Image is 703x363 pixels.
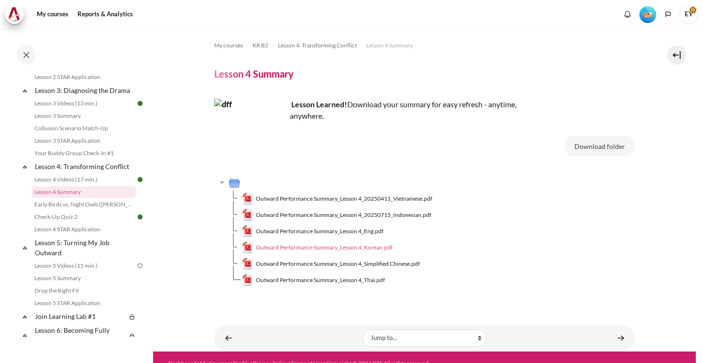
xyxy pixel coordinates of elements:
a: Collusion Scenario Match-Up [32,123,136,134]
a: Reports & Analytics [74,5,136,24]
a: Drop the Right Fit [32,285,136,296]
img: Outward Performance Summary_Lesson 4_20250411_Vietnamese.pdf [242,193,253,204]
p: Download your summary for easy refresh - anytime, anywhere. [214,99,549,122]
img: Level #2 [639,6,656,23]
nav: Navigation bar [214,38,635,53]
img: Outward Performance Summary_Lesson 4_20250715_Indonesian.pdf [242,209,253,221]
span: Collapse [20,243,30,252]
div: Show notification window with no new notifications [620,7,635,22]
img: Done [136,213,144,221]
a: Lesson 2 STAR Application [32,71,136,83]
img: Outward Performance Summary_Lesson 4_Simplified Chinese.pdf [242,258,253,270]
a: Outward Performance Summary_Lesson 4_Eng.pdfOutward Performance Summary_Lesson 4_Eng.pdf [242,226,384,237]
a: Outward Performance Summary_Lesson 4_20250715_Indonesian.pdfOutward Performance Summary_Lesson 4_... [242,209,432,221]
button: Download folder [564,136,635,156]
a: Join Learning Lab #1 [33,310,126,323]
a: Lesson 4 Summary [366,40,413,51]
a: Lesson 4 Summary [32,186,136,198]
section: Content [153,28,696,352]
h4: Lesson 4 Summary [214,68,294,80]
a: Outward Performance Summary_Lesson 4_20250411_Vietnamese.pdfOutward Performance Summary_Lesson 4_... [242,193,433,204]
button: Languages [661,7,675,22]
span: Outward Performance Summary_Lesson 4_Thai.pdf [256,276,385,284]
a: Architeck Architeck [5,5,29,24]
a: Early Birds vs. Night Owls ([PERSON_NAME]'s Story) [32,199,136,210]
a: Outward Performance Summary_Lesson 4_Korean.pdfOutward Performance Summary_Lesson 4_Korean.pdf [242,242,393,253]
span: Collapse [20,86,30,95]
a: Lesson 3: Diagnosing the Drama [33,84,136,97]
a: Lesson 4 STAR Application [32,224,136,235]
div: Level #2 [639,5,656,23]
span: My courses [214,41,243,50]
a: Lesson 3 STAR Application [32,135,136,147]
a: Lesson 3 Videos (13 min.) [32,98,136,109]
img: Outward Performance Summary_Lesson 4_Eng.pdf [242,226,253,237]
span: Outward Performance Summary_Lesson 4_Eng.pdf [256,227,384,236]
img: To do [136,261,144,270]
a: Outward Performance Summary_Lesson 4_Simplified Chinese.pdfOutward Performance Summary_Lesson 4_S... [242,258,420,270]
a: Lesson 4: Transforming Conflict [278,40,357,51]
span: Collapse [20,330,30,340]
span: Outward Performance Summary_Lesson 4_20250715_Indonesian.pdf [256,211,431,219]
span: Collapse [20,312,30,321]
img: Outward Performance Summary_Lesson 4_Korean.pdf [242,242,253,253]
a: Lesson 3 Summary [32,110,136,122]
span: Collapse [20,162,30,171]
a: Early Birds vs. Night Owls (Macro's Story) ▶︎ [611,329,630,347]
a: Lesson 5 STAR Application [32,297,136,309]
span: KR B2 [253,41,268,50]
span: Outward Performance Summary_Lesson 4_Korean.pdf [256,243,393,252]
img: Done [136,175,144,184]
a: ◀︎ Lesson 4 Videos (17 min.) [219,329,238,347]
a: My courses [214,40,243,51]
span: EY [679,5,698,24]
a: Lesson 4 Videos (17 min.) [32,174,136,185]
a: Lesson 5: Turning My Job Outward [33,236,136,259]
strong: Lesson Learned! [291,100,347,109]
span: Lesson 4 Summary [366,41,413,50]
a: Lesson 5 Summary [32,272,136,284]
a: Outward Performance Summary_Lesson 4_Thai.pdfOutward Performance Summary_Lesson 4_Thai.pdf [242,274,385,286]
span: Outward Performance Summary_Lesson 4_Simplified Chinese.pdf [256,260,420,268]
a: Your Buddy Group Check-In #1 [32,147,136,159]
span: Outward Performance Summary_Lesson 4_20250411_Vietnamese.pdf [256,194,432,203]
a: KR B2 [253,40,268,51]
a: Lesson 5 Videos (15 min.) [32,260,136,272]
a: My courses [33,5,72,24]
a: User menu [679,5,698,24]
img: Outward Performance Summary_Lesson 4_Thai.pdf [242,274,253,286]
img: Done [136,99,144,108]
a: Lesson 4: Transforming Conflict [33,160,136,173]
a: Level #2 [636,5,660,23]
a: Check-Up Quiz 2 [32,211,136,223]
img: dff [214,99,286,170]
a: Lesson 6: Becoming Fully Accountable [33,324,126,347]
img: Architeck [8,7,21,22]
span: Lesson 4: Transforming Conflict [278,41,357,50]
